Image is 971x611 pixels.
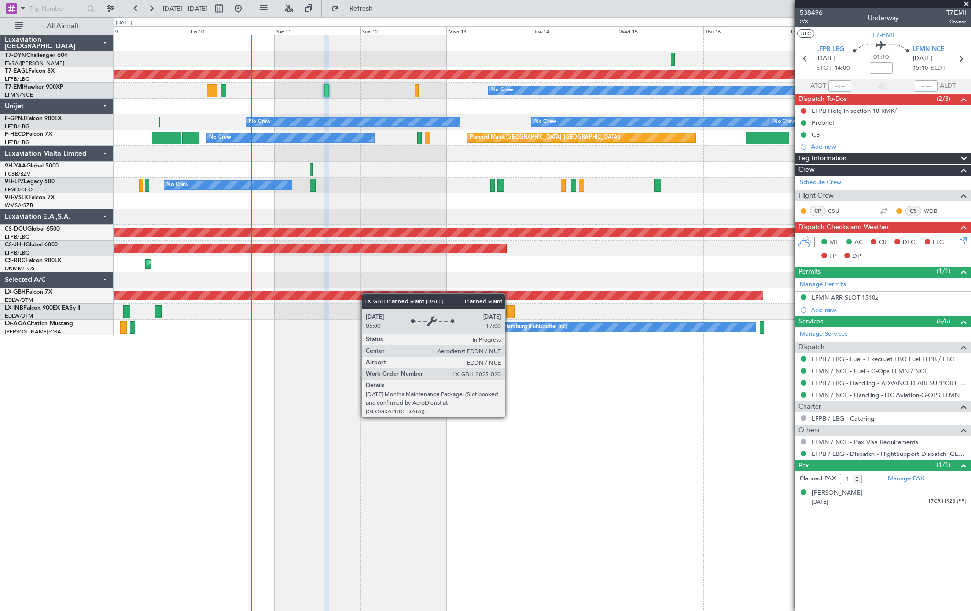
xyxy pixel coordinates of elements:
a: DNMM/LOS [5,265,34,272]
div: CP [810,206,826,216]
div: Fri 10 [189,26,275,35]
a: LFMN / NCE - Fuel - G-Ops LFMN / NCE [812,367,928,375]
span: T7-EMI [5,84,23,90]
span: 01:10 [873,53,889,62]
span: Owner [946,18,966,26]
a: CSU [828,207,850,215]
span: ETOT [816,64,832,73]
span: T7EMI [946,8,966,18]
span: Crew [798,165,815,176]
span: FP [829,252,837,261]
a: CS-JHHGlobal 6000 [5,242,58,248]
div: Mon 13 [446,26,532,35]
a: LFPB/LBG [5,76,30,83]
span: T7-DYN [5,53,26,58]
div: No Crew [773,115,795,129]
span: [DATE] [812,499,828,506]
span: LFPB LBG [816,45,844,55]
a: LFPB/LBG [5,233,30,241]
span: 14:00 [834,64,850,73]
a: WMSA/SZB [5,202,33,209]
span: FFC [933,238,944,247]
a: LFPB/LBG [5,139,30,146]
span: T7-EMI [872,30,894,40]
a: 9H-LPZLegacy 500 [5,179,55,185]
span: 15:10 [913,64,928,73]
span: 9H-YAA [5,163,26,169]
span: Others [798,425,819,436]
a: [PERSON_NAME]/QSA [5,328,61,335]
a: T7-DYNChallenger 604 [5,53,67,58]
span: ELDT [930,64,946,73]
div: No Crew [249,115,271,129]
a: T7-EAGLFalcon 8X [5,68,55,74]
div: No Crew [534,115,556,129]
span: CR [879,238,887,247]
span: ATOT [810,81,826,91]
div: Sun 12 [360,26,446,35]
span: MF [829,238,839,247]
div: Add new [811,143,966,151]
span: LX-AOA [5,321,27,327]
div: Sat 11 [275,26,360,35]
button: UTC [797,29,814,38]
div: Add new [811,306,966,314]
span: [DATE] [816,54,836,64]
a: T7-EMIHawker 900XP [5,84,63,90]
div: No Crew [491,83,513,98]
a: Schedule Crew [800,178,841,188]
button: All Aircraft [11,19,104,34]
a: F-GPNJFalcon 900EX [5,116,62,122]
span: All Aircraft [25,23,101,30]
a: LX-INBFalcon 900EX EASy II [5,305,80,311]
div: Thu 9 [103,26,189,35]
span: Permits [798,267,821,278]
a: LX-GBHFalcon 7X [5,289,52,295]
div: Wed 15 [618,26,703,35]
span: LX-GBH [5,289,26,295]
a: EVRA/[PERSON_NAME] [5,60,64,67]
a: LFMN / NCE - Pax Visa Requirements [812,438,918,446]
div: Planned Maint [GEOGRAPHIC_DATA] ([GEOGRAPHIC_DATA]) [470,131,620,145]
div: No Crew [209,131,231,145]
div: Fri 17 [789,26,874,35]
span: DFC, [903,238,917,247]
a: CS-RRCFalcon 900LX [5,258,61,264]
div: Prebrief [812,119,834,127]
span: (5/5) [937,316,950,326]
a: LFPB / LBG - Catering [812,414,874,422]
span: 9H-LPZ [5,179,24,185]
label: Planned PAX [800,474,836,484]
a: F-HECDFalcon 7X [5,132,52,137]
div: LFPB Hdlg in section 18 RMK/ [812,107,897,115]
span: DP [852,252,861,261]
span: Dispatch To-Dos [798,94,847,105]
span: 9H-VSLK [5,195,28,200]
a: Manage PAX [888,474,924,484]
span: 17CR11923 (PP) [928,498,966,506]
div: Planned Maint Lagos ([PERSON_NAME]) [148,257,247,271]
span: F-GPNJ [5,116,25,122]
span: Pax [798,460,809,471]
span: ALDT [940,81,956,91]
span: [DATE] - [DATE] [163,4,208,13]
a: FCBB/BZV [5,170,30,178]
a: WDB [924,207,945,215]
button: Refresh [327,1,384,16]
div: LFMN ARR SLOT 1510z [812,293,878,301]
div: No Crew Hamburg (Fuhlsbuttel Intl) [481,320,567,334]
a: LFMD/CEQ [5,186,33,193]
span: Flight Crew [798,190,834,201]
input: Trip Number [29,1,84,16]
a: LFPB / LBG - Handling - ADVANCED AIR SUPPORT LFPB [812,379,966,387]
a: Manage Permits [800,280,846,289]
span: Refresh [341,5,381,12]
span: (1/1) [937,266,950,276]
span: Services [798,316,823,327]
a: LFPB / LBG - Fuel - ExecuJet FBO Fuel LFPB / LBG [812,355,955,363]
a: CS-DOUGlobal 6500 [5,226,60,232]
a: LFPB/LBG [5,123,30,130]
span: (1/1) [937,460,950,470]
span: T7-EAGL [5,68,28,74]
span: [DATE] [913,54,932,64]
